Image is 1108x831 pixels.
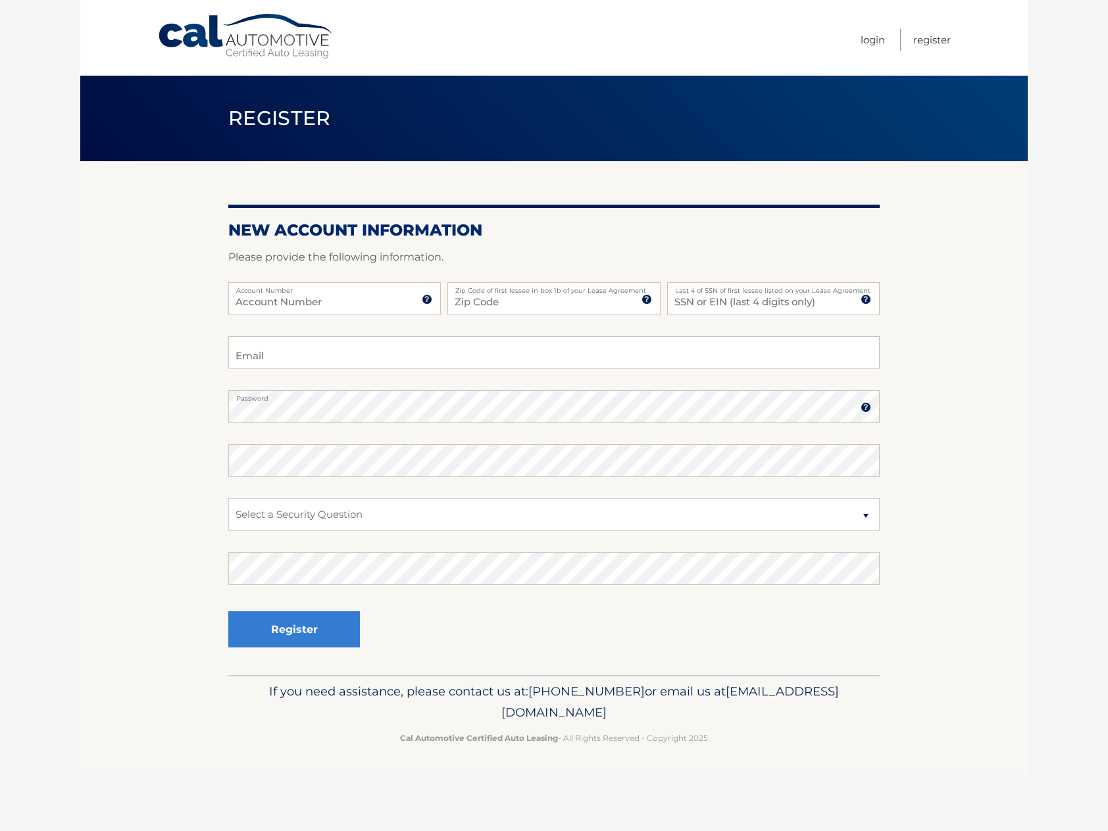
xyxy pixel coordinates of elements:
input: Email [228,336,880,369]
span: Register [228,106,331,130]
label: Zip Code of first lessee in box 1b of your Lease Agreement [447,282,660,293]
h2: New Account Information [228,220,880,240]
a: Cal Automotive [157,13,335,60]
span: [PHONE_NUMBER] [528,684,645,699]
label: Account Number [228,282,441,293]
img: tooltip.svg [861,402,871,413]
input: Account Number [228,282,441,315]
span: [EMAIL_ADDRESS][DOMAIN_NAME] [501,684,839,720]
p: Please provide the following information. [228,248,880,266]
p: If you need assistance, please contact us at: or email us at [237,681,871,723]
img: tooltip.svg [642,294,652,305]
label: Password [228,390,880,401]
a: Register [913,29,951,51]
strong: Cal Automotive Certified Auto Leasing [400,733,558,743]
label: Last 4 of SSN of first lessee listed on your Lease Agreement [667,282,880,293]
img: tooltip.svg [861,294,871,305]
a: Login [861,29,885,51]
button: Register [228,611,360,647]
input: SSN or EIN (last 4 digits only) [667,282,880,315]
input: Zip Code [447,282,660,315]
p: - All Rights Reserved - Copyright 2025 [237,731,871,745]
img: tooltip.svg [422,294,432,305]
